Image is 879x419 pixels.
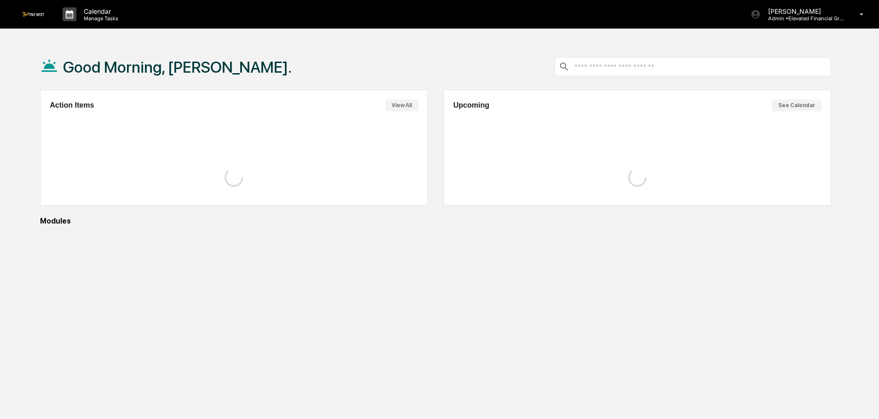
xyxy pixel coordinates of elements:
p: Calendar [76,7,123,15]
h1: Good Morning, [PERSON_NAME]. [63,58,292,76]
div: Modules [40,217,831,225]
h2: Action Items [50,101,94,109]
button: View All [385,99,418,111]
p: Manage Tasks [76,15,123,22]
img: logo [22,12,44,16]
h2: Upcoming [453,101,489,109]
p: Admin • Elevated Financial Group [761,15,846,22]
p: [PERSON_NAME] [761,7,846,15]
button: See Calendar [772,99,821,111]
